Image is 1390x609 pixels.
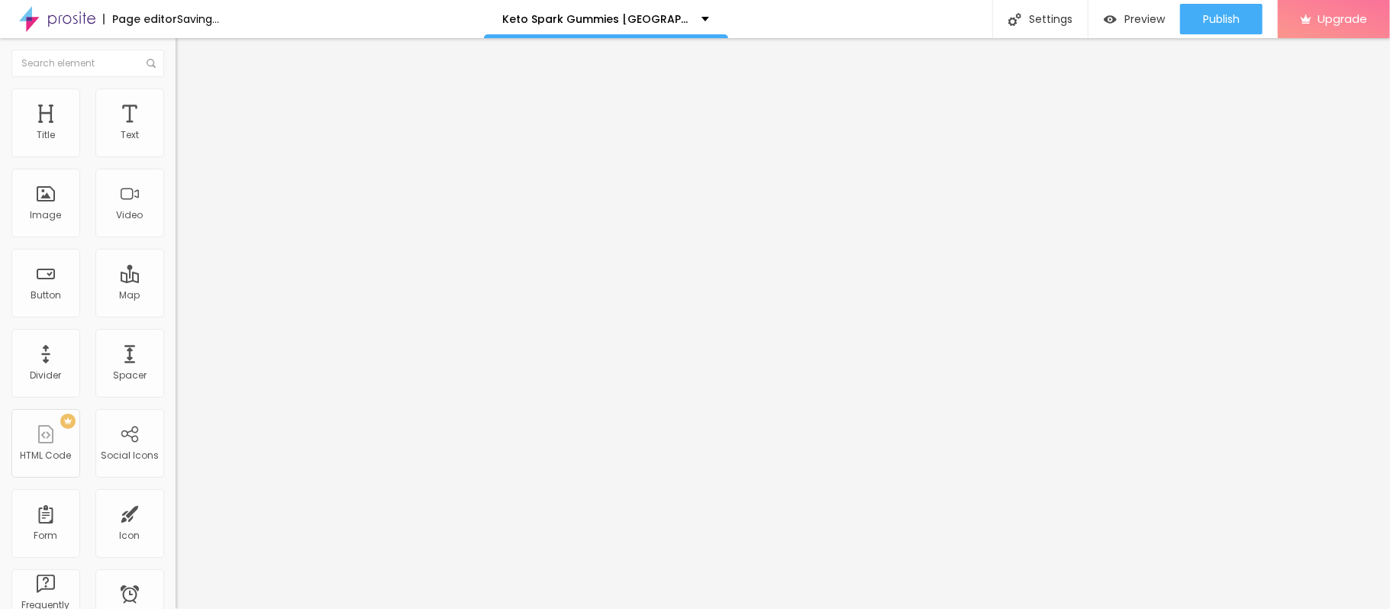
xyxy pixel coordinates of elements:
[147,59,156,68] img: Icone
[21,450,72,461] div: HTML Code
[34,530,58,541] div: Form
[503,14,690,24] p: Keto Spark Gummies [GEOGRAPHIC_DATA]
[1088,4,1180,34] button: Preview
[101,450,159,461] div: Social Icons
[1180,4,1263,34] button: Publish
[31,370,62,381] div: Divider
[121,130,139,140] div: Text
[117,210,144,221] div: Video
[31,210,62,221] div: Image
[177,14,219,24] div: Saving...
[103,14,177,24] div: Page editor
[113,370,147,381] div: Spacer
[37,130,55,140] div: Title
[120,530,140,541] div: Icon
[31,290,61,301] div: Button
[1203,13,1240,25] span: Publish
[1124,13,1165,25] span: Preview
[11,50,164,77] input: Search element
[1104,13,1117,26] img: view-1.svg
[176,38,1390,609] iframe: Editor
[1317,12,1367,25] span: Upgrade
[1008,13,1021,26] img: Icone
[120,290,140,301] div: Map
